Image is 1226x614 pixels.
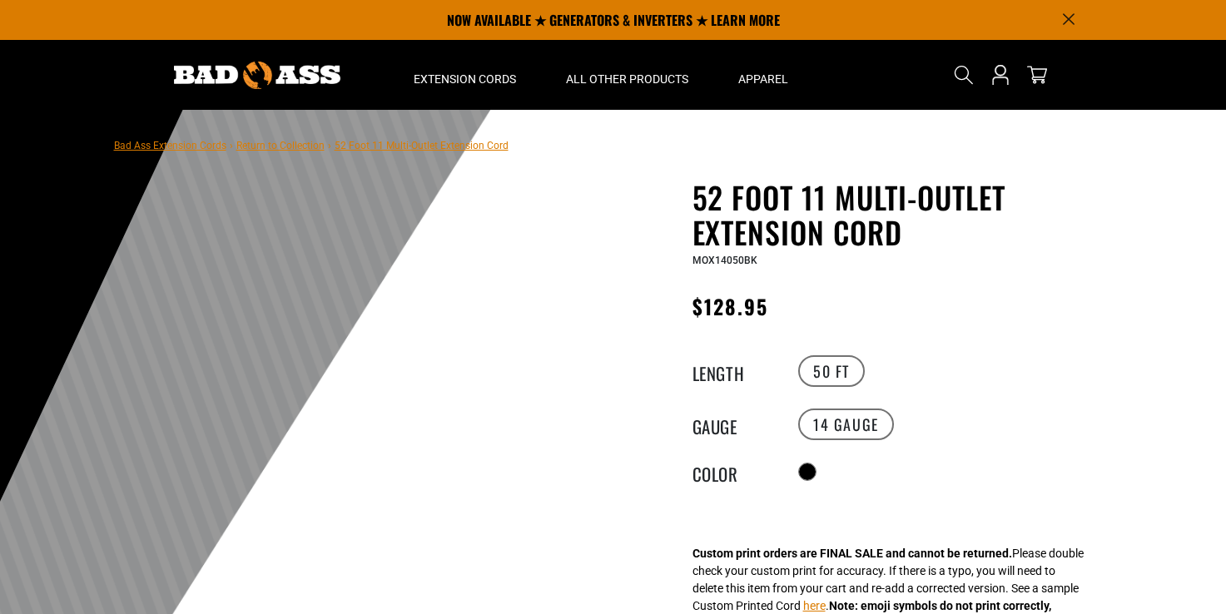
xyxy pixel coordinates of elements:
[541,40,713,110] summary: All Other Products
[692,461,776,483] legend: Color
[389,40,541,110] summary: Extension Cords
[798,355,865,387] label: 50 FT
[738,72,788,87] span: Apparel
[335,140,509,151] span: 52 Foot 11 Multi-Outlet Extension Cord
[114,140,226,151] a: Bad Ass Extension Cords
[566,72,688,87] span: All Other Products
[692,360,776,382] legend: Length
[692,547,1012,560] strong: Custom print orders are FINAL SALE and cannot be returned.
[692,291,769,321] span: $128.95
[713,40,813,110] summary: Apparel
[692,180,1100,250] h1: 52 Foot 11 Multi-Outlet Extension Cord
[114,135,509,155] nav: breadcrumbs
[328,140,331,151] span: ›
[951,62,977,88] summary: Search
[236,140,325,151] a: Return to Collection
[692,413,776,435] legend: Gauge
[174,62,340,89] img: Bad Ass Extension Cords
[230,140,233,151] span: ›
[692,255,757,266] span: MOX14050BK
[414,72,516,87] span: Extension Cords
[798,409,894,440] label: 14 Gauge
